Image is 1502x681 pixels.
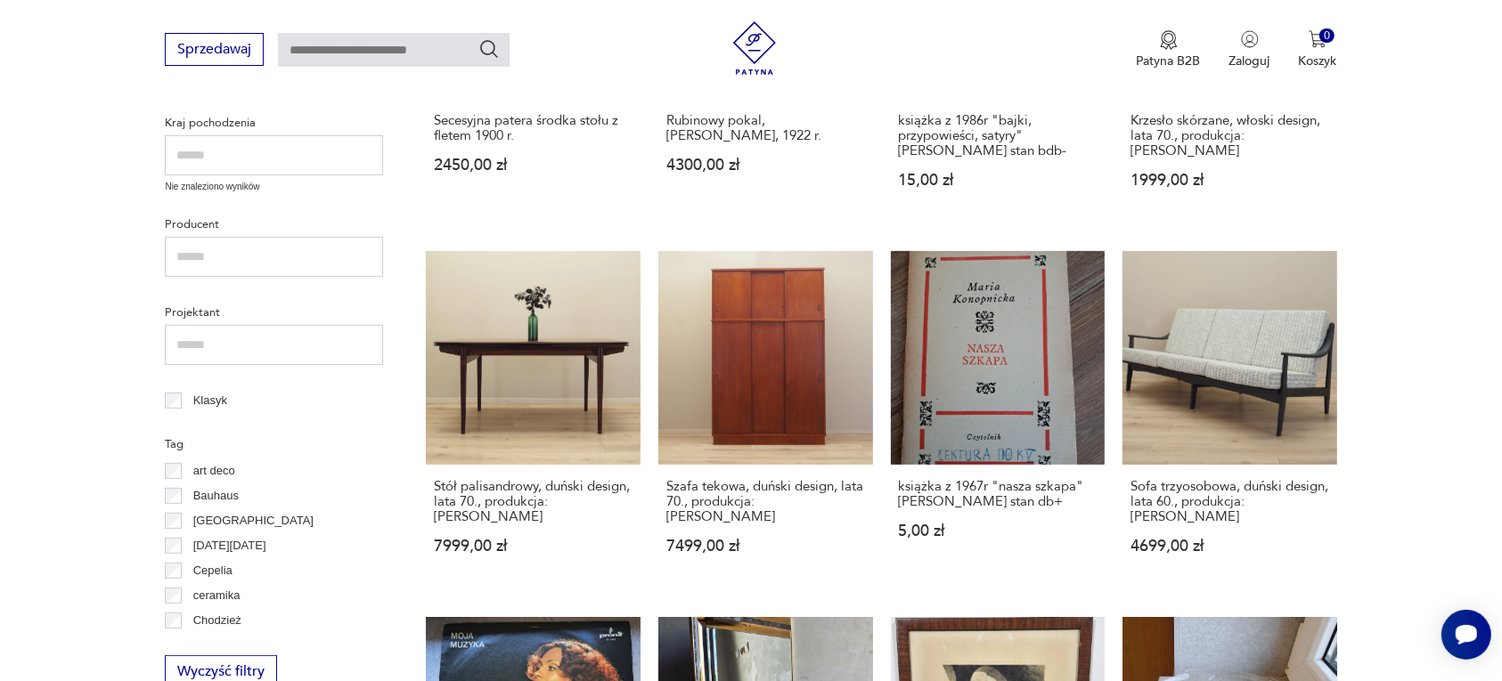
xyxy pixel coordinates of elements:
p: 4699,00 zł [1131,539,1329,554]
p: Projektant [165,303,383,322]
p: Kraj pochodzenia [165,113,383,133]
a: Sofa trzyosobowa, duński design, lata 60., produkcja: DaniaSofa trzyosobowa, duński design, lata ... [1122,251,1337,589]
a: Szafa tekowa, duński design, lata 70., produkcja: DaniaSzafa tekowa, duński design, lata 70., pro... [658,251,873,589]
h3: Sofa trzyosobowa, duński design, lata 60., produkcja: [PERSON_NAME] [1131,479,1329,524]
p: ceramika [193,586,241,605]
p: 2450,00 zł [434,158,633,173]
h3: Rubinowy pokal, [PERSON_NAME], 1922 r. [666,113,865,143]
p: Cepelia [193,561,233,580]
a: Stół palisandrowy, duński design, lata 70., produkcja: DaniaStół palisandrowy, duński design, lat... [426,251,641,589]
button: Zaloguj [1229,30,1270,69]
p: Zaloguj [1229,53,1270,69]
img: Patyna - sklep z meblami i dekoracjami vintage [728,21,781,75]
iframe: Smartsupp widget button [1441,610,1491,660]
p: 5,00 zł [899,523,1098,539]
p: 1999,00 zł [1131,173,1329,188]
p: 4300,00 zł [666,158,865,173]
p: Ćmielów [193,636,238,655]
p: Klasyk [193,391,227,410]
div: 0 [1319,28,1335,44]
p: Chodzież [193,611,241,630]
img: Ikona medalu [1160,30,1178,50]
a: Ikona medaluPatyna B2B [1137,30,1201,69]
button: Szukaj [478,38,500,60]
p: Patyna B2B [1137,53,1201,69]
p: 7999,00 zł [434,539,633,554]
p: 15,00 zł [899,173,1098,188]
p: Bauhaus [193,486,239,506]
a: książka z 1967r "nasza szkapa" Marii Konopnickiej stan db+książka z 1967r "nasza szkapa" [PERSON_... [891,251,1106,589]
h3: Stół palisandrowy, duński design, lata 70., produkcja: [PERSON_NAME] [434,479,633,524]
img: Ikonka użytkownika [1241,30,1259,48]
h3: książka z 1967r "nasza szkapa" [PERSON_NAME] stan db+ [899,479,1098,509]
p: Producent [165,215,383,234]
button: Sprzedawaj [165,33,264,66]
img: Ikona koszyka [1309,30,1326,48]
a: Sprzedawaj [165,45,264,57]
button: Patyna B2B [1137,30,1201,69]
p: art deco [193,461,235,481]
p: Nie znaleziono wyników [165,180,383,194]
p: [GEOGRAPHIC_DATA] [193,511,314,531]
h3: książka z 1986r "bajki, przypowieści, satyry" [PERSON_NAME] stan bdb- [899,113,1098,158]
p: 7499,00 zł [666,539,865,554]
p: Koszyk [1299,53,1337,69]
p: Tag [165,434,383,454]
h3: Krzesło skórzane, włoski design, lata 70., produkcja: [PERSON_NAME] [1131,113,1329,158]
h3: Szafa tekowa, duński design, lata 70., produkcja: [PERSON_NAME] [666,479,865,524]
p: [DATE][DATE] [193,536,266,555]
h3: Secesyjna patera środka stołu z fletem 1900 r. [434,113,633,143]
button: 0Koszyk [1299,30,1337,69]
